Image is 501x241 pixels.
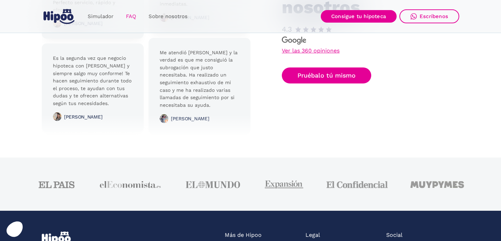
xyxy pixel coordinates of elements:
a: Ver las 360 opiniones [282,48,340,54]
div: Legal [305,232,320,239]
a: Simulador [81,10,120,23]
a: Escríbenos [399,9,459,23]
div: Más de Hipoo [225,232,262,239]
a: FAQ [120,10,142,23]
h1: 4.3 [282,25,292,33]
a: Sobre nosotros [142,10,194,23]
a: Consigue tu hipoteca [321,10,397,23]
a: Pruébalo tú mismo [282,67,371,84]
div: Social [386,232,403,239]
a: home [42,6,76,27]
div: Escríbenos [420,13,448,19]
